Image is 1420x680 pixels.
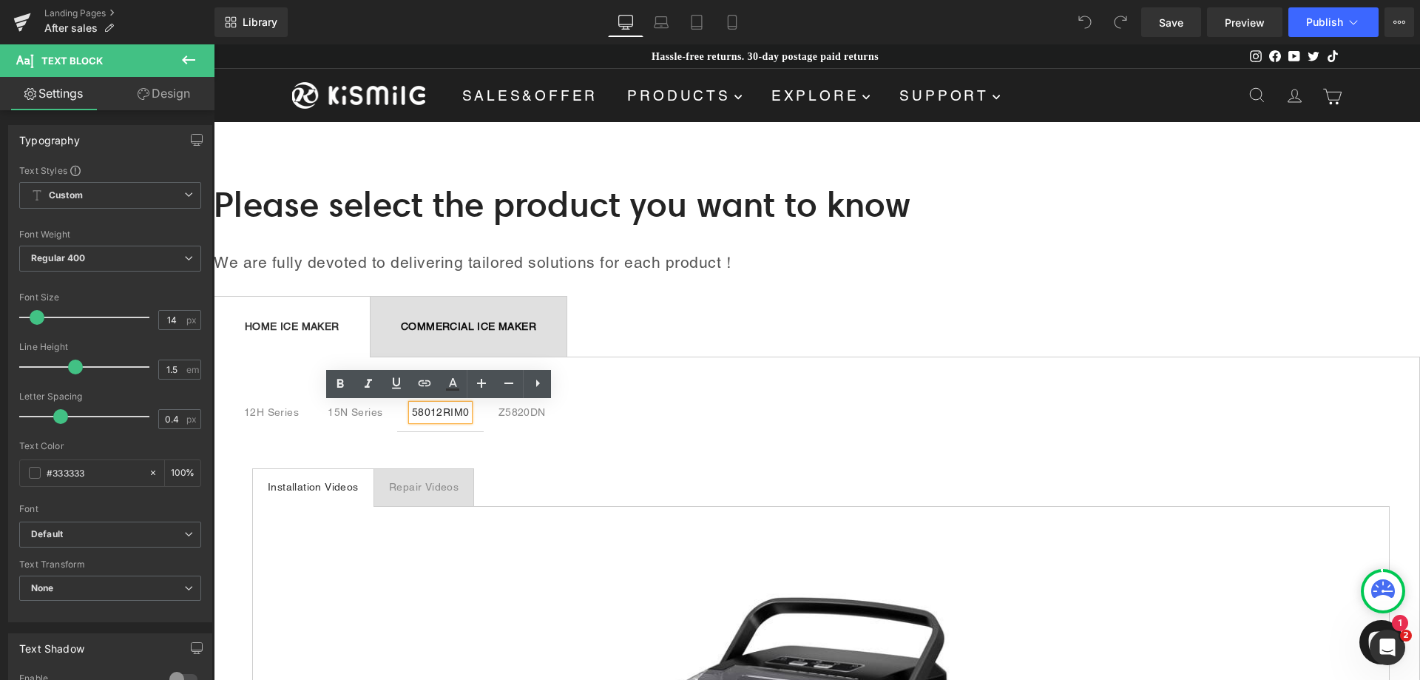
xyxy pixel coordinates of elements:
[31,582,54,593] b: None
[608,7,643,37] a: Desktop
[1400,630,1412,642] span: 2
[1159,15,1183,30] span: Save
[234,29,913,74] div: Primary
[31,252,86,263] b: Regular 400
[714,7,750,37] a: Mobile
[19,634,84,655] div: Text Shadow
[19,391,201,402] div: Letter Spacing
[1370,630,1405,665] iframe: Intercom live chat
[671,29,801,74] summary: Support
[54,435,145,451] div: Installation Videos
[31,528,63,541] i: Default
[186,414,199,424] span: px
[19,342,201,352] div: Line Height
[186,365,199,374] span: em
[19,126,80,147] div: Typography
[679,7,714,37] a: Tablet
[1100,28,1137,74] a: Cart
[47,465,141,481] input: Color
[30,360,85,376] div: 12H Series
[243,16,277,29] span: Library
[1288,7,1379,37] button: Publish
[1070,7,1100,37] button: Undo
[285,360,332,376] div: Z5820DN
[1141,576,1194,624] inbox-online-store-chat: Shopify online store chat
[165,460,200,486] div: %
[44,7,214,19] a: Landing Pages
[1384,7,1414,37] button: More
[1306,16,1343,28] span: Publish
[399,29,542,74] summary: Products
[19,504,201,514] div: Font
[19,164,201,176] div: Text Styles
[1106,7,1135,37] button: Redo
[234,29,399,74] a: Sales&Offer
[78,4,1025,20] p: Hassle-free returns. 30-day postage paid returns
[643,7,679,37] a: Laptop
[187,276,322,288] strong: COMMERCIAL ICE MAKER
[19,292,201,303] div: Font Size
[198,360,256,376] div: 58012RIM0
[1225,15,1265,30] span: Preview
[49,189,83,202] b: Custom
[31,276,126,288] strong: HOME ICE MAKER
[543,29,672,74] summary: Explore
[175,435,245,451] div: Repair Videos
[41,55,103,67] span: Text Block
[19,441,201,451] div: Text Color
[214,7,288,37] a: New Library
[44,22,98,34] span: After sales
[1207,7,1282,37] a: Preview
[110,77,217,110] a: Design
[19,559,201,570] div: Text Transform
[186,315,199,325] span: px
[19,229,201,240] div: Font Weight
[114,360,169,376] div: 15N Series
